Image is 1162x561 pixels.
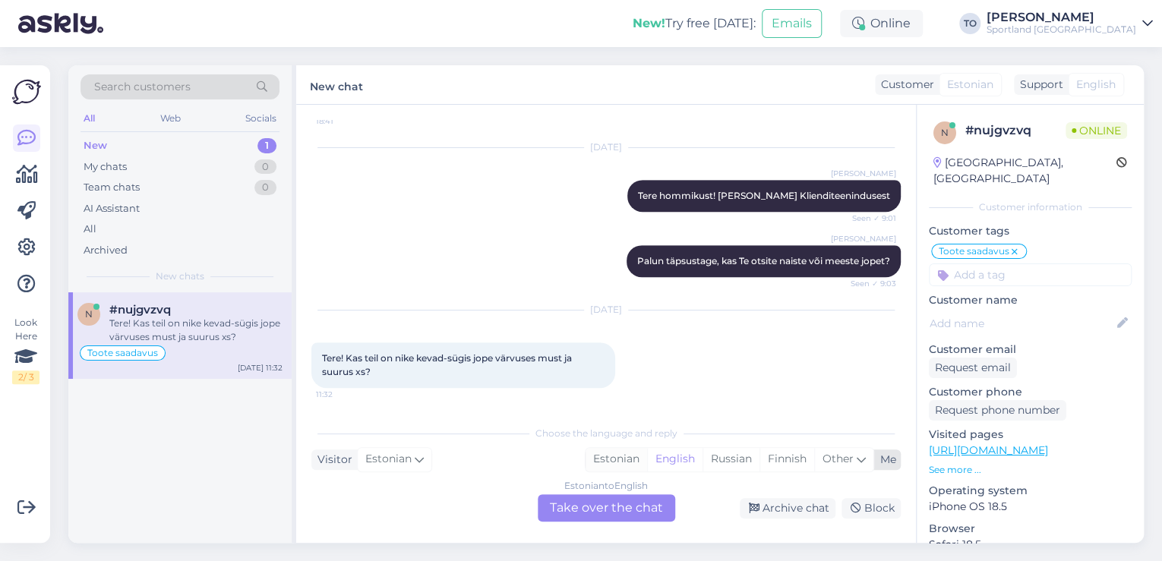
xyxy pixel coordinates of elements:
[109,303,171,317] span: #nujgvzvq
[1076,77,1116,93] span: English
[254,180,276,195] div: 0
[759,448,814,471] div: Finnish
[84,159,127,175] div: My chats
[87,348,158,358] span: Toote saadavus
[929,521,1132,537] p: Browser
[322,352,574,377] span: Tere! Kas teil on nike kevad-sügis jope värvuses must ja suurus xs?
[84,201,140,216] div: AI Assistant
[929,537,1132,553] p: Safari 18.5
[930,315,1114,332] input: Add name
[311,427,901,440] div: Choose the language and reply
[257,138,276,153] div: 1
[311,303,901,317] div: [DATE]
[929,384,1132,400] p: Customer phone
[94,79,191,95] span: Search customers
[84,180,140,195] div: Team chats
[157,109,184,128] div: Web
[933,155,1116,187] div: [GEOGRAPHIC_DATA], [GEOGRAPHIC_DATA]
[1014,77,1063,93] div: Support
[929,223,1132,239] p: Customer tags
[311,452,352,468] div: Visitor
[840,10,923,37] div: Online
[12,316,39,384] div: Look Here
[929,358,1017,378] div: Request email
[310,74,363,95] label: New chat
[109,317,283,344] div: Tere! Kas teil on nike kevad-sügis jope värvuses must ja suurus xs?
[875,77,934,93] div: Customer
[156,269,204,283] span: New chats
[929,499,1132,515] p: iPhone OS 18.5
[538,494,675,522] div: Take over the chat
[365,451,412,468] span: Estonian
[874,452,896,468] div: Me
[311,140,901,154] div: [DATE]
[929,200,1132,214] div: Customer information
[647,448,703,471] div: English
[12,370,39,384] div: 2 / 3
[959,13,980,34] div: TO
[929,292,1132,308] p: Customer name
[941,127,949,138] span: n
[839,213,896,224] span: Seen ✓ 9:01
[586,448,647,471] div: Estonian
[740,498,835,518] div: Archive chat
[939,247,1009,256] span: Toote saadavus
[84,138,107,153] div: New
[929,400,1066,421] div: Request phone number
[633,14,756,33] div: Try free [DATE]:
[831,233,896,244] span: [PERSON_NAME]
[254,159,276,175] div: 0
[839,278,896,289] span: Seen ✓ 9:03
[85,308,93,320] span: n
[929,263,1132,286] input: Add a tag
[81,109,98,128] div: All
[703,448,759,471] div: Russian
[929,443,1048,457] a: [URL][DOMAIN_NAME]
[823,452,854,465] span: Other
[965,121,1066,140] div: # nujgvzvq
[564,479,648,493] div: Estonian to English
[238,362,283,373] div: [DATE] 11:32
[12,77,41,106] img: Askly Logo
[633,16,665,30] b: New!
[638,190,890,201] span: Tere hommikust! [PERSON_NAME] Klienditeenindusest
[842,498,901,518] div: Block
[929,342,1132,358] p: Customer email
[637,255,890,266] span: Palun täpsustage, kas Te otsite naiste või meeste jopet?
[987,11,1136,24] div: [PERSON_NAME]
[929,427,1132,443] p: Visited pages
[316,115,373,127] span: 18:41
[929,483,1132,499] p: Operating system
[947,77,993,93] span: Estonian
[762,9,822,38] button: Emails
[987,11,1153,36] a: [PERSON_NAME]Sportland [GEOGRAPHIC_DATA]
[316,389,373,400] span: 11:32
[831,168,896,179] span: [PERSON_NAME]
[84,222,96,237] div: All
[242,109,279,128] div: Socials
[1066,122,1127,139] span: Online
[929,463,1132,477] p: See more ...
[987,24,1136,36] div: Sportland [GEOGRAPHIC_DATA]
[84,243,128,258] div: Archived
